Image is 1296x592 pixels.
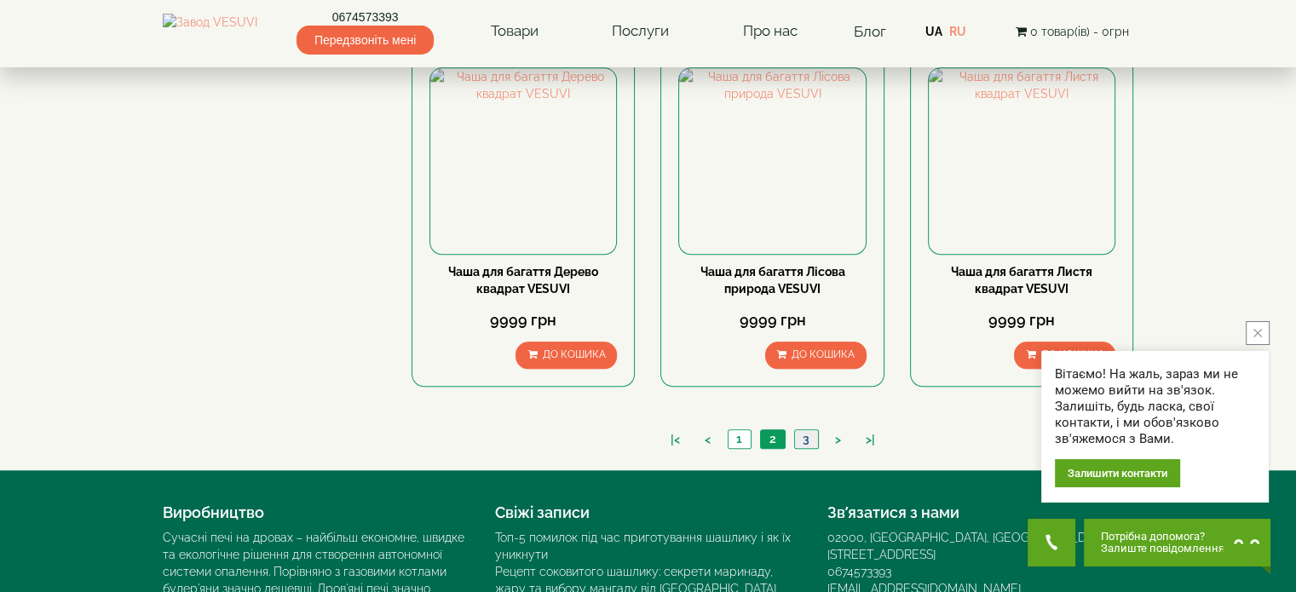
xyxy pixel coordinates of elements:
[448,265,598,296] a: Чаша для багаття Дерево квадрат VESUVI
[827,504,1134,521] h4: Зв’язатися з нами
[1055,459,1180,487] div: Залишити контакти
[1101,531,1224,543] span: Потрібна допомога?
[495,504,802,521] h4: Свіжі записи
[1014,342,1115,368] button: До кошика
[474,12,556,51] a: Товари
[678,309,866,331] div: 9999 грн
[163,14,257,49] img: Завод VESUVI
[857,431,884,449] a: >|
[827,565,891,578] a: 0674573393
[1084,519,1270,566] button: Chat button
[725,12,814,51] a: Про нас
[949,25,966,38] a: RU
[794,430,818,448] a: 3
[297,26,434,55] span: Передзвоніть мені
[928,309,1115,331] div: 9999 грн
[1028,519,1075,566] button: Get Call button
[792,348,855,360] span: До кошика
[696,431,719,449] a: <
[679,68,865,254] img: Чаша для багаття Лісова природа VESUVI
[728,430,751,448] a: 1
[429,309,617,331] div: 9999 грн
[1010,22,1133,41] button: 0 товар(ів) - 0грн
[595,12,686,51] a: Послуги
[827,529,1134,563] div: 02000, [GEOGRAPHIC_DATA], [GEOGRAPHIC_DATA]. [STREET_ADDRESS]
[163,504,469,521] h4: Виробництво
[925,25,942,38] a: UA
[1246,321,1270,345] button: close button
[495,531,791,561] a: Топ-5 помилок під час приготування шашлику і як їх уникнути
[769,432,776,445] span: 2
[1055,366,1255,447] div: Вітаємо! На жаль, зараз ми не можемо вийти на зв'язок. Залишіть, будь ласка, свої контакти, і ми ...
[516,342,617,368] button: До кошика
[854,23,886,40] a: Блог
[827,431,850,449] a: >
[297,9,434,26] a: 0674573393
[951,265,1092,296] a: Чаша для багаття Листя квадрат VESUVI
[1029,25,1128,38] span: 0 товар(ів) - 0грн
[700,265,845,296] a: Чаша для багаття Лісова природа VESUVI
[542,348,605,360] span: До кошика
[1101,543,1224,555] span: Залиште повідомлення
[765,342,867,368] button: До кошика
[430,68,616,254] img: Чаша для багаття Дерево квадрат VESUVI
[662,431,688,449] a: |<
[929,68,1115,254] img: Чаша для багаття Листя квадрат VESUVI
